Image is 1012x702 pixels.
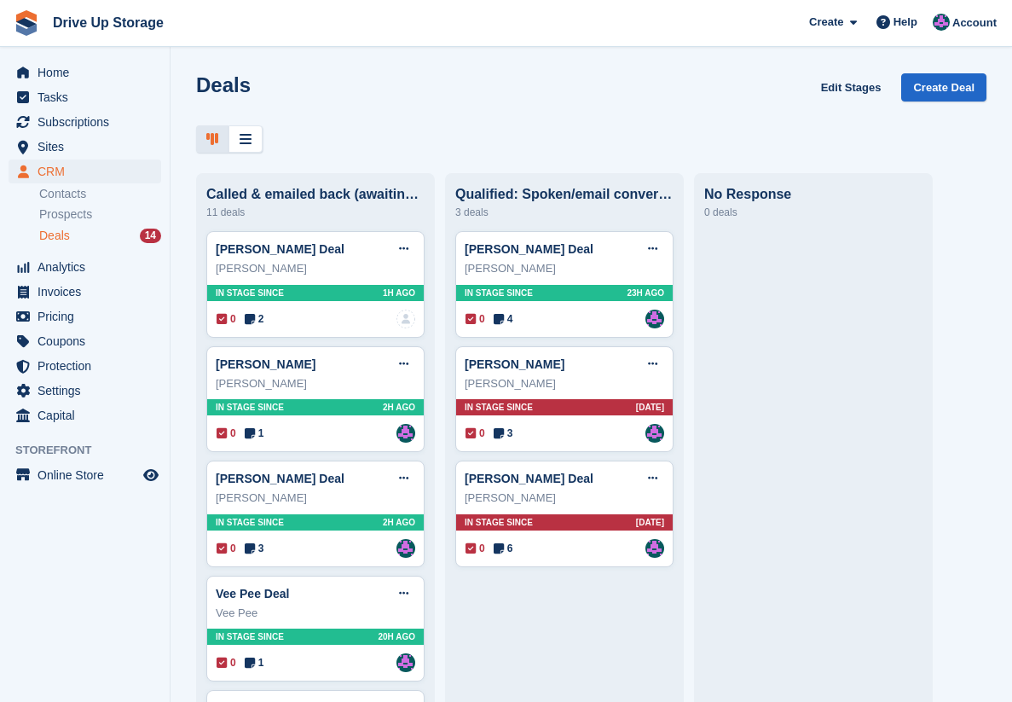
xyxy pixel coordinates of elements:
[216,605,415,622] div: Vee Pee
[216,357,315,371] a: [PERSON_NAME]
[216,587,289,600] a: Vee Pee Deal
[216,401,284,414] span: In stage since
[9,61,161,84] a: menu
[9,280,161,304] a: menu
[39,227,161,245] a: Deals 14
[466,311,485,327] span: 0
[455,202,674,223] div: 3 deals
[245,541,264,556] span: 3
[216,242,344,256] a: [PERSON_NAME] Deal
[383,287,415,299] span: 1H AGO
[9,354,161,378] a: menu
[216,472,344,485] a: [PERSON_NAME] Deal
[39,228,70,244] span: Deals
[383,401,415,414] span: 2H AGO
[627,287,664,299] span: 23H AGO
[9,305,161,328] a: menu
[396,653,415,672] img: Andy
[814,73,888,102] a: Edit Stages
[465,490,664,507] div: [PERSON_NAME]
[465,287,533,299] span: In stage since
[141,465,161,485] a: Preview store
[38,61,140,84] span: Home
[217,541,236,556] span: 0
[216,516,284,529] span: In stage since
[245,311,264,327] span: 2
[494,426,513,441] span: 3
[38,85,140,109] span: Tasks
[9,110,161,134] a: menu
[901,73,986,102] a: Create Deal
[645,424,664,443] img: Andy
[455,187,674,202] div: Qualified: Spoken/email conversation with them
[465,472,593,485] a: [PERSON_NAME] Deal
[494,311,513,327] span: 4
[465,516,533,529] span: In stage since
[809,14,843,31] span: Create
[38,255,140,279] span: Analytics
[9,135,161,159] a: menu
[952,15,997,32] span: Account
[216,375,415,392] div: [PERSON_NAME]
[39,186,161,202] a: Contacts
[196,73,251,96] h1: Deals
[38,305,140,328] span: Pricing
[216,630,284,643] span: In stage since
[704,202,922,223] div: 0 deals
[217,426,236,441] span: 0
[636,401,664,414] span: [DATE]
[494,541,513,556] span: 6
[245,426,264,441] span: 1
[46,9,171,37] a: Drive Up Storage
[216,260,415,277] div: [PERSON_NAME]
[9,379,161,403] a: menu
[396,539,415,558] img: Andy
[38,403,140,427] span: Capital
[38,329,140,353] span: Coupons
[933,14,950,31] img: Andy
[217,655,236,670] span: 0
[245,655,264,670] span: 1
[39,206,161,223] a: Prospects
[466,541,485,556] span: 0
[38,463,140,487] span: Online Store
[704,187,922,202] div: No Response
[216,287,284,299] span: In stage since
[9,463,161,487] a: menu
[9,329,161,353] a: menu
[38,110,140,134] span: Subscriptions
[465,260,664,277] div: [PERSON_NAME]
[9,403,161,427] a: menu
[893,14,917,31] span: Help
[9,85,161,109] a: menu
[38,379,140,403] span: Settings
[15,442,170,459] span: Storefront
[645,310,664,328] img: Andy
[206,187,425,202] div: Called & emailed back (awaiting response)
[383,516,415,529] span: 2H AGO
[38,160,140,183] span: CRM
[396,424,415,443] img: Andy
[636,516,664,529] span: [DATE]
[466,426,485,441] span: 0
[645,539,664,558] img: Andy
[140,229,161,243] div: 14
[396,310,415,328] img: deal-assignee-blank
[206,202,425,223] div: 11 deals
[9,160,161,183] a: menu
[38,354,140,378] span: Protection
[217,311,236,327] span: 0
[39,206,92,223] span: Prospects
[465,357,564,371] a: [PERSON_NAME]
[38,135,140,159] span: Sites
[9,255,161,279] a: menu
[216,490,415,507] div: [PERSON_NAME]
[465,401,533,414] span: In stage since
[14,10,39,36] img: stora-icon-8386f47178a22dfd0bd8f6a31ec36ba5ce8667c1dd55bd0f319d3a0aa187defe.svg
